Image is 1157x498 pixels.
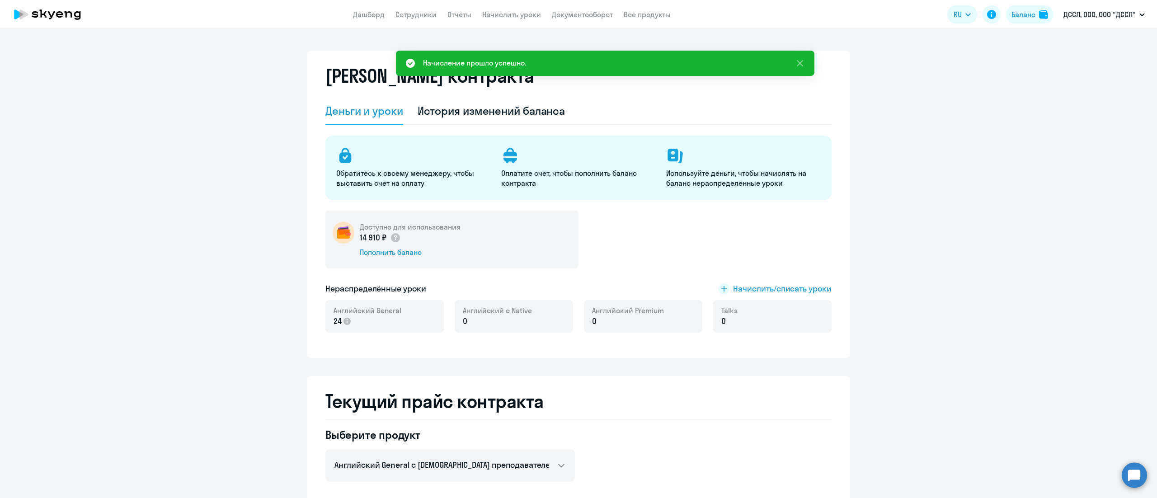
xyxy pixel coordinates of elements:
div: Пополнить баланс [360,247,461,257]
h4: Выберите продукт [325,428,575,442]
h5: Нераспределённые уроки [325,283,426,295]
span: Английский с Native [463,305,532,315]
span: Английский General [334,305,401,315]
div: История изменений баланса [418,103,565,118]
p: Оплатите счёт, чтобы пополнить баланс контракта [501,168,655,188]
a: Сотрудники [395,10,437,19]
span: 0 [721,315,726,327]
a: Отчеты [447,10,471,19]
span: 24 [334,315,342,327]
h5: Доступно для использования [360,222,461,232]
div: Начисление прошло успешно. [423,57,526,68]
p: ДССЛ, ООО, ООО "ДССЛ" [1063,9,1136,20]
a: Документооборот [552,10,613,19]
span: 0 [463,315,467,327]
button: Балансbalance [1006,5,1054,23]
span: Talks [721,305,738,315]
h2: [PERSON_NAME] контракта [325,65,534,87]
a: Дашборд [353,10,385,19]
span: Начислить/списать уроки [733,283,832,295]
img: wallet-circle.png [333,222,354,244]
span: RU [954,9,962,20]
img: balance [1039,10,1048,19]
div: Деньги и уроки [325,103,403,118]
p: 14 910 ₽ [360,232,401,244]
a: Все продукты [624,10,671,19]
button: ДССЛ, ООО, ООО "ДССЛ" [1059,4,1149,25]
div: Баланс [1011,9,1035,20]
span: Английский Premium [592,305,664,315]
span: 0 [592,315,597,327]
h2: Текущий прайс контракта [325,390,832,412]
button: RU [947,5,977,23]
p: Обратитесь к своему менеджеру, чтобы выставить счёт на оплату [336,168,490,188]
p: Используйте деньги, чтобы начислять на баланс нераспределённые уроки [666,168,820,188]
a: Начислить уроки [482,10,541,19]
